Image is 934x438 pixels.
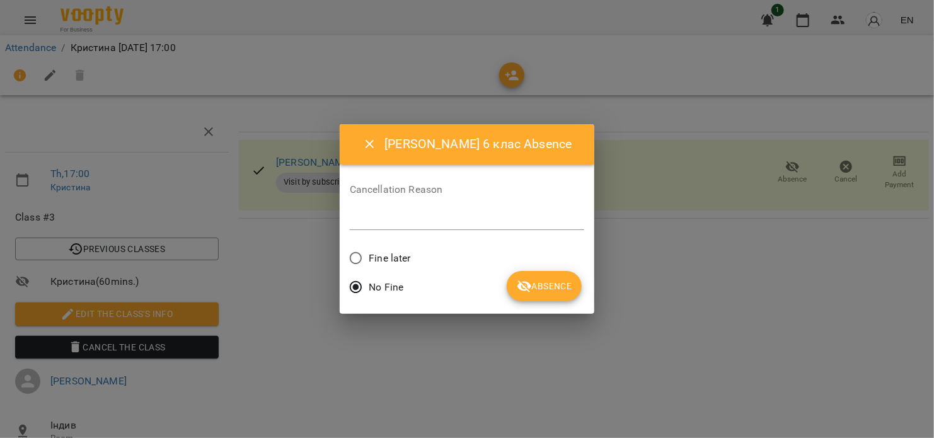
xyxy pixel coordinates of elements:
[517,279,572,294] span: Absence
[350,185,585,195] label: Cancellation Reason
[384,134,579,154] h6: [PERSON_NAME] 6 клас Absence
[355,129,385,159] button: Close
[369,280,403,295] span: No Fine
[507,271,582,301] button: Absence
[369,251,410,266] span: Fine later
